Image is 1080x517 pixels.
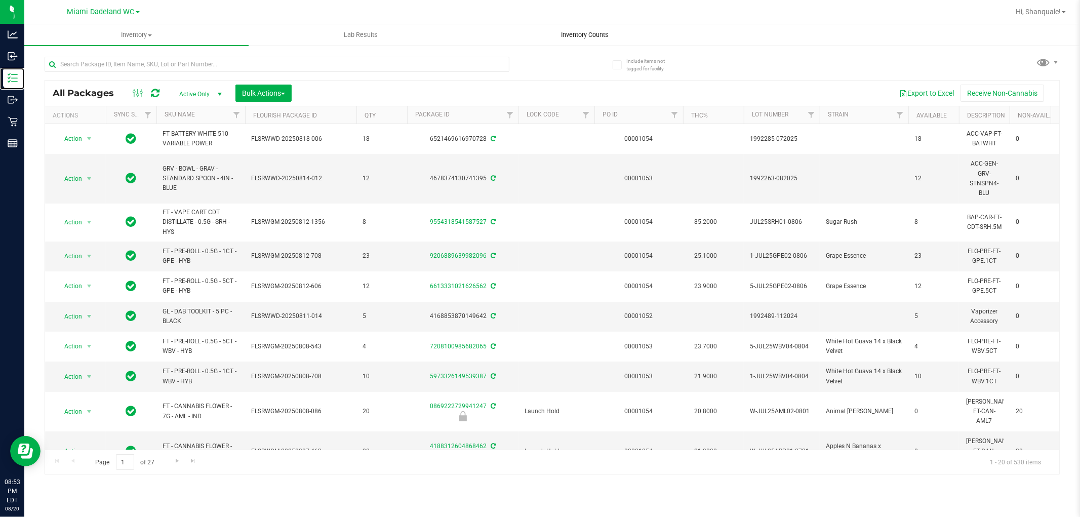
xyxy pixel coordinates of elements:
[126,309,137,323] span: In Sync
[489,283,496,290] span: Sync from Compliance System
[1016,282,1054,291] span: 0
[363,407,401,416] span: 20
[625,175,653,182] a: 00001053
[1016,447,1054,456] span: 20
[251,407,350,416] span: FLSRWGM-20250808-086
[914,282,953,291] span: 12
[363,447,401,456] span: 20
[163,129,239,148] span: FT BATTERY WHITE 510 VARIABLE POWER
[750,174,814,183] span: 1992263-082025
[363,342,401,351] span: 4
[525,407,588,416] span: Launch Hold
[5,505,20,512] p: 08/20
[55,279,83,293] span: Action
[750,251,814,261] span: 1-JUL25GPE02-0806
[163,208,239,237] span: FT - VAPE CART CDT DISTILLATE - 0.5G - SRH - HYS
[826,282,902,291] span: Grape Essence
[525,447,588,456] span: Launch Hold
[126,215,137,229] span: In Sync
[1018,112,1063,119] a: Non-Available
[251,342,350,351] span: FLSRWGM-20250808-543
[1016,134,1054,144] span: 0
[914,174,953,183] span: 12
[8,29,18,39] inline-svg: Analytics
[1016,174,1054,183] span: 0
[87,454,163,470] span: Page of 27
[53,88,124,99] span: All Packages
[750,342,814,351] span: 5-JUL25WBV04-0804
[365,112,376,119] a: Qty
[83,444,96,458] span: select
[826,337,902,356] span: White Hot Guava 14 x Black Velvet
[750,134,814,144] span: 1992285-072025
[965,158,1004,199] div: ACC-GEN-GRV-STNSPN4-BLU
[55,444,83,458] span: Action
[982,454,1049,469] span: 1 - 20 of 530 items
[83,172,96,186] span: select
[752,111,788,118] a: Lot Number
[163,164,239,193] span: GRV - BOWL - GRAV - STANDARD SPOON - 4IN - BLUE
[914,134,953,144] span: 18
[163,367,239,386] span: FT - PRE-ROLL - 0.5G - 1CT - WBV - HYB
[8,95,18,105] inline-svg: Outbound
[53,112,102,119] div: Actions
[251,447,350,456] span: FLSRWGM-20250807-463
[126,171,137,185] span: In Sync
[489,443,496,450] span: Sync from Compliance System
[489,343,496,350] span: Sync from Compliance System
[363,251,401,261] span: 23
[8,51,18,61] inline-svg: Inbound
[967,112,1005,119] a: Description
[489,373,496,380] span: Sync from Compliance System
[1016,372,1054,381] span: 0
[548,30,623,39] span: Inventory Counts
[965,336,1004,357] div: FLO-PRE-FT-WBV.5CT
[249,24,473,46] a: Lab Results
[83,215,96,229] span: select
[625,373,653,380] a: 00001053
[163,442,239,461] span: FT - CANNABIS FLOWER - 7G - ABP - HYB
[527,111,559,118] a: Lock Code
[689,215,722,229] span: 85.2000
[965,306,1004,327] div: Vaporizer Accessory
[914,251,953,261] span: 23
[140,106,156,124] a: Filter
[473,24,697,46] a: Inventory Counts
[406,134,520,144] div: 6521469616970728
[406,311,520,321] div: 4168853870149642
[666,106,683,124] a: Filter
[251,372,350,381] span: FLSRWGM-20250808-708
[83,309,96,324] span: select
[489,175,496,182] span: Sync from Compliance System
[163,247,239,266] span: FT - PRE-ROLL - 0.5G - 1CT - GPE - HYB
[689,404,722,419] span: 20.8000
[363,217,401,227] span: 8
[826,407,902,416] span: Animal [PERSON_NAME]
[55,132,83,146] span: Action
[892,106,908,124] a: Filter
[689,339,722,354] span: 23.7000
[242,89,285,97] span: Bulk Actions
[235,85,292,102] button: Bulk Actions
[24,30,249,39] span: Inventory
[83,370,96,384] span: select
[228,106,245,124] a: Filter
[689,444,722,459] span: 21.0000
[965,128,1004,149] div: ACC-VAP-FT-BATWHT
[126,339,137,353] span: In Sync
[251,174,350,183] span: FLSRWWD-20250814-012
[126,249,137,263] span: In Sync
[430,252,487,259] a: 9206889639982096
[415,111,450,118] a: Package ID
[170,454,184,468] a: Go to the next page
[914,311,953,321] span: 5
[489,218,496,225] span: Sync from Compliance System
[1016,342,1054,351] span: 0
[126,132,137,146] span: In Sync
[24,24,249,46] a: Inventory
[126,369,137,383] span: In Sync
[914,217,953,227] span: 8
[750,407,814,416] span: W-JUL25AML02-0801
[163,402,239,421] span: FT - CANNABIS FLOWER - 7G - AML - IND
[1016,217,1054,227] span: 0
